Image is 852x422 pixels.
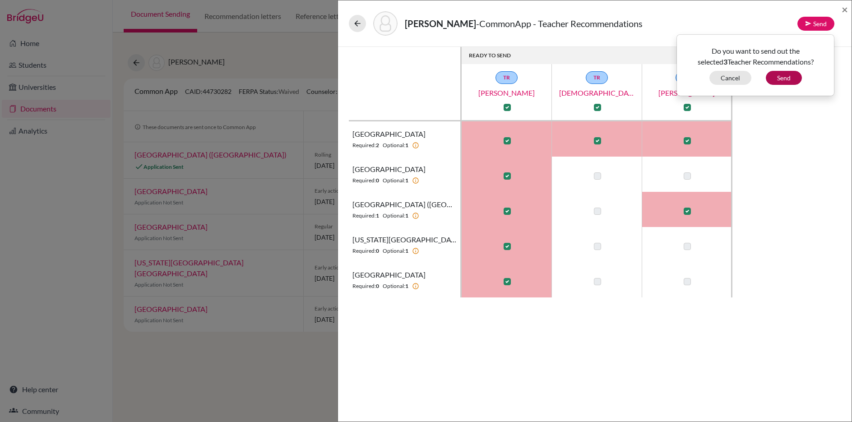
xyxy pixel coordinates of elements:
a: TR [586,71,608,84]
b: 1 [405,212,408,220]
span: Optional: [383,141,405,149]
span: Optional: [383,176,405,185]
span: Required: [352,247,376,255]
div: Send [676,34,834,96]
b: 1 [376,212,379,220]
b: 3 [723,57,727,66]
th: READY TO SEND [462,47,732,64]
span: [US_STATE][GEOGRAPHIC_DATA] [GEOGRAPHIC_DATA] [352,234,457,245]
button: Close [842,4,848,15]
b: 1 [405,282,408,290]
span: Required: [352,176,376,185]
a: [DEMOGRAPHIC_DATA][PERSON_NAME] [552,88,642,98]
span: [GEOGRAPHIC_DATA] [352,129,426,139]
p: Do you want to send out the selected Teacher Recommendations? [684,46,827,67]
b: 0 [376,176,379,185]
b: 1 [405,141,408,149]
span: Required: [352,141,376,149]
span: Optional: [383,212,405,220]
span: [GEOGRAPHIC_DATA] [352,164,426,175]
b: 2 [376,141,379,149]
span: Required: [352,212,376,220]
span: × [842,3,848,16]
a: [PERSON_NAME] [462,88,552,98]
button: Cancel [709,71,751,85]
strong: [PERSON_NAME] [405,18,476,29]
a: TR [676,71,698,84]
button: Send [797,17,834,31]
span: - CommonApp - Teacher Recommendations [476,18,643,29]
span: Optional: [383,247,405,255]
button: Send [766,71,802,85]
a: TR [495,71,518,84]
b: 0 [376,247,379,255]
span: [GEOGRAPHIC_DATA] ([GEOGRAPHIC_DATA]) [352,199,457,210]
span: Optional: [383,282,405,290]
span: Required: [352,282,376,290]
a: [PERSON_NAME] [642,88,732,98]
b: 1 [405,176,408,185]
b: 1 [405,247,408,255]
b: 0 [376,282,379,290]
span: [GEOGRAPHIC_DATA] [352,269,426,280]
